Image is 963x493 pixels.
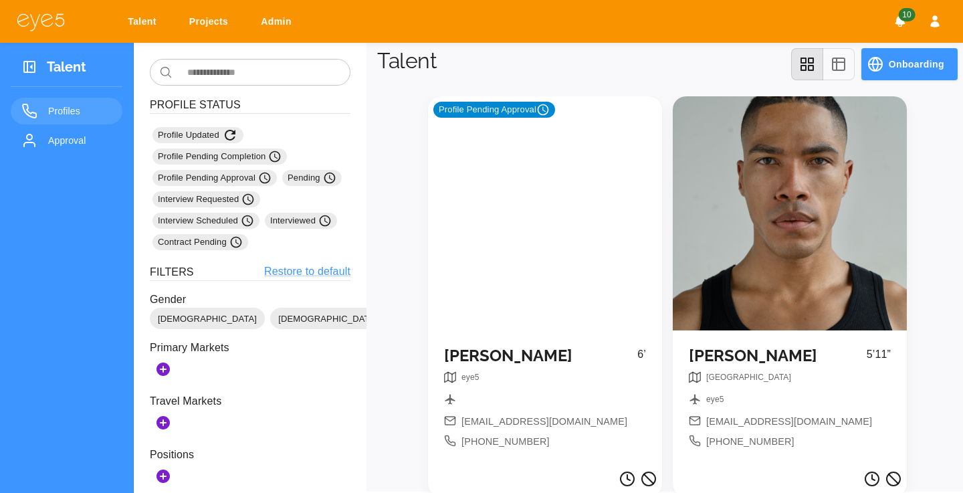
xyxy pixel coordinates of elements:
[181,9,241,34] a: Projects
[270,312,385,326] span: [DEMOGRAPHIC_DATA]
[150,312,265,326] span: [DEMOGRAPHIC_DATA]
[867,347,891,371] p: 5’11”
[270,214,332,227] span: Interviewed
[444,347,637,366] h5: [PERSON_NAME]
[791,48,823,80] button: grid
[888,9,912,33] button: Notifications
[673,96,907,466] a: [PERSON_NAME]5’11”breadcrumbbreadcrumb[EMAIL_ADDRESS][DOMAIN_NAME][PHONE_NUMBER]
[461,373,479,382] span: eye5
[150,356,177,383] button: Add Markets
[861,48,958,80] button: Onboarding
[461,415,627,429] span: [EMAIL_ADDRESS][DOMAIN_NAME]
[706,395,724,404] span: eye5
[152,170,277,186] div: Profile Pending Approval
[150,340,350,356] p: Primary Markets
[158,214,254,227] span: Interview Scheduled
[823,48,855,80] button: table
[461,435,550,450] span: [PHONE_NUMBER]
[252,9,305,34] a: Admin
[152,149,287,165] div: Profile Pending Completion
[48,132,112,149] span: Approval
[706,371,791,388] nav: breadcrumb
[158,150,282,163] span: Profile Pending Completion
[428,96,662,466] a: Profile Pending Approval [PERSON_NAME]6’breadcrumb[EMAIL_ADDRESS][DOMAIN_NAME][PHONE_NUMBER]
[150,447,350,463] p: Positions
[150,264,194,280] h6: Filters
[377,48,437,74] h1: Talent
[48,103,112,119] span: Profiles
[11,98,122,124] a: Profiles
[119,9,170,34] a: Talent
[152,234,248,250] div: Contract Pending
[791,48,855,80] div: view
[158,235,243,249] span: Contract Pending
[16,12,66,31] img: eye5
[689,347,867,366] h5: [PERSON_NAME]
[152,213,259,229] div: Interview Scheduled
[150,409,177,436] button: Add Secondary Markets
[150,463,177,490] button: Add Positions
[461,371,479,388] nav: breadcrumb
[150,308,265,329] div: [DEMOGRAPHIC_DATA]
[282,170,342,186] div: Pending
[150,292,350,308] p: Gender
[47,59,86,80] h3: Talent
[706,393,724,410] nav: breadcrumb
[11,127,122,154] a: Approval
[637,347,646,371] p: 6’
[265,213,337,229] div: Interviewed
[158,171,272,185] span: Profile Pending Approval
[264,264,350,280] a: Restore to default
[439,103,550,116] span: Profile Pending Approval
[706,415,872,429] span: [EMAIL_ADDRESS][DOMAIN_NAME]
[898,8,915,21] span: 10
[288,171,336,185] span: Pending
[158,127,238,143] span: Profile Updated
[706,373,791,382] span: [GEOGRAPHIC_DATA]
[270,308,385,329] div: [DEMOGRAPHIC_DATA]
[150,96,350,114] h6: Profile Status
[158,193,255,206] span: Interview Requested
[706,435,794,450] span: [PHONE_NUMBER]
[152,127,243,143] div: Profile Updated
[150,393,350,409] p: Travel Markets
[152,191,260,207] div: Interview Requested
